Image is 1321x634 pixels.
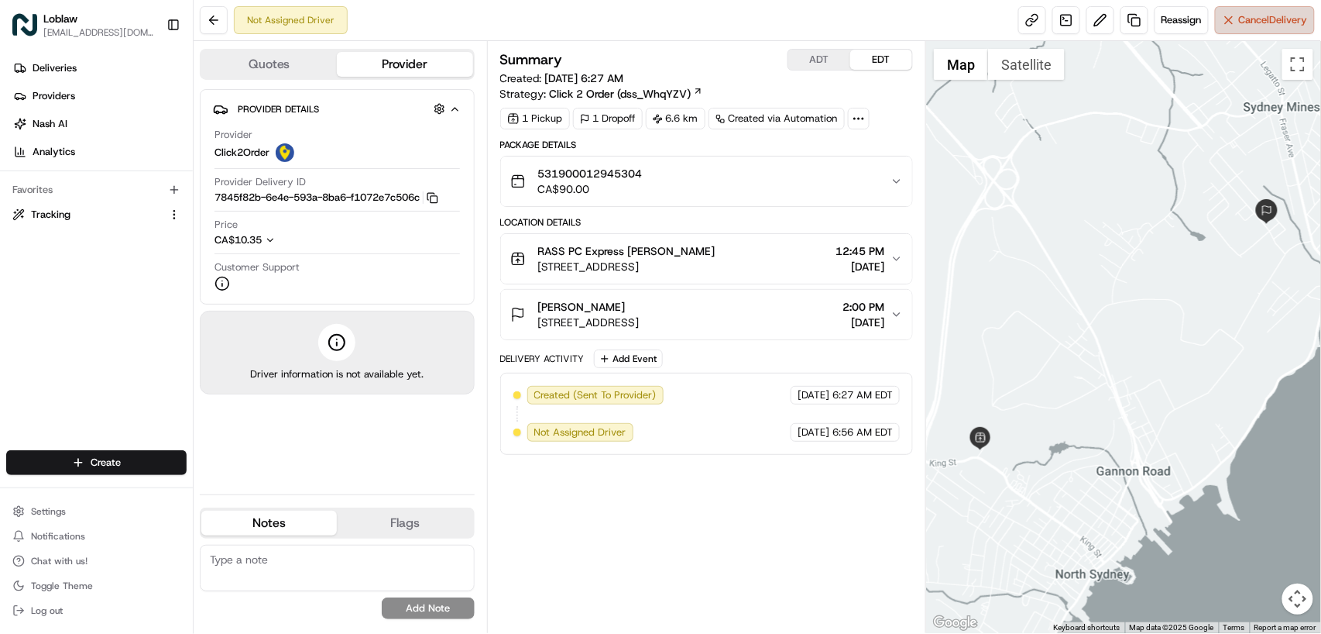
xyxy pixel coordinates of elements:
span: [PERSON_NAME] [48,282,125,295]
span: Provider Details [238,103,319,115]
input: Clear [40,100,256,116]
span: Cancel Delivery [1239,13,1308,27]
button: Loblaw [43,11,77,26]
p: Welcome 👋 [15,62,282,87]
button: Add Event [594,350,663,368]
button: CA$10.35 [214,233,351,247]
div: Favorites [6,177,187,202]
span: 6:56 AM EDT [832,426,893,439]
button: EDT [850,50,912,70]
div: Past conversations [15,202,104,214]
img: 1755196953914-cd9d9cba-b7f7-46ee-b6f5-75ff69acacf5 [33,148,60,176]
span: Click 2 Order (dss_WhqYZV) [550,86,691,102]
span: • [129,282,134,295]
span: RASS PC Express [PERSON_NAME] [538,243,715,259]
div: We're available if you need us! [70,164,213,176]
a: Open this area in Google Maps (opens a new window) [930,613,981,633]
span: Map data ©2025 Google [1130,623,1214,632]
img: profile_click2order_cartwheel.png [276,143,294,162]
div: 📗 [15,348,28,360]
button: 7845f82b-6e4e-593a-8ba6-f1072e7c506c [214,191,438,205]
button: Flags [337,511,472,536]
button: Quotes [201,52,337,77]
h3: Summary [500,53,563,67]
span: [DATE] [798,388,829,402]
span: Customer Support [214,260,300,274]
span: 2:00 PM [842,299,884,315]
a: Powered byPylon [109,384,187,396]
span: [DATE] [835,259,884,274]
img: Loblaw [12,12,37,37]
img: Liam S. [15,267,40,292]
span: [DATE] 6:27 AM [545,71,624,85]
button: Toggle fullscreen view [1282,49,1313,80]
span: Not Assigned Driver [534,426,626,439]
div: Location Details [500,216,914,229]
a: 💻API Documentation [125,340,255,368]
span: [STREET_ADDRESS] [538,259,715,274]
div: 1 Pickup [500,108,570,129]
img: 1736555255976-a54dd68f-1ca7-489b-9aae-adbdc363a1c4 [15,148,43,176]
button: Log out [6,600,187,622]
span: 6:27 AM EDT [832,388,893,402]
button: Toggle Theme [6,575,187,597]
span: [STREET_ADDRESS] [538,315,640,330]
div: 💻 [131,348,143,360]
span: • [133,240,139,253]
span: Driver information is not available yet. [250,367,424,381]
button: 531900012945304CA$90.00 [501,157,913,206]
a: Created via Automation [709,108,845,129]
span: Settings [31,505,66,518]
button: Start new chat [263,153,282,171]
span: Notifications [31,530,85,543]
span: CA$90.00 [538,181,643,197]
div: Strategy: [500,86,703,102]
span: Knowledge Base [31,346,118,362]
span: Created (Sent To Provider) [534,388,657,402]
button: [PERSON_NAME][STREET_ADDRESS]2:00 PM[DATE] [501,290,913,339]
button: ADT [788,50,850,70]
span: API Documentation [146,346,249,362]
button: Chat with us! [6,550,187,572]
span: Log out [31,605,63,617]
button: [EMAIL_ADDRESS][DOMAIN_NAME] [43,26,154,39]
span: Loblaw 12 agents [48,240,130,253]
span: [PERSON_NAME] [538,299,626,315]
span: [DATE] [137,282,169,295]
span: 531900012945304 [538,166,643,181]
span: Nash AI [33,117,67,131]
button: CancelDelivery [1215,6,1315,34]
button: Show street map [934,49,988,80]
button: LoblawLoblaw[EMAIL_ADDRESS][DOMAIN_NAME] [6,6,160,43]
button: Tracking [6,202,187,227]
a: 📗Knowledge Base [9,340,125,368]
img: Nash [15,16,46,47]
button: Keyboard shortcuts [1054,622,1120,633]
a: Providers [6,84,193,109]
span: Tracking [31,208,70,222]
span: Created: [500,71,624,86]
button: Provider Details [213,96,461,122]
div: Delivery Activity [500,353,585,365]
a: Tracking [12,208,162,222]
div: 1 Dropoff [573,108,643,129]
button: Provider [337,52,472,77]
button: RASS PC Express [PERSON_NAME][STREET_ADDRESS]12:45 PM[DATE] [501,234,913,284]
a: Deliveries [6,56,193,81]
span: Deliveries [33,61,77,75]
span: Reassign [1161,13,1202,27]
span: [DATE] [798,426,829,439]
span: Providers [33,89,75,103]
a: Nash AI [6,112,193,136]
button: Create [6,450,187,475]
span: Toggle Theme [31,580,93,592]
button: Settings [6,501,187,522]
span: Provider Delivery ID [214,175,306,189]
span: Analytics [33,145,75,159]
span: 12:45 PM [835,243,884,259]
a: Click 2 Order (dss_WhqYZV) [550,86,703,102]
button: Notifications [6,525,187,547]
